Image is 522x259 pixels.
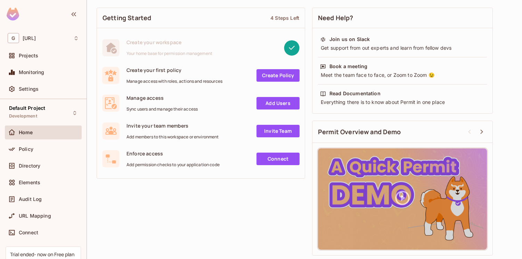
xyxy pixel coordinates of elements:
[127,39,212,46] span: Create your workspace
[19,130,33,135] span: Home
[19,213,51,219] span: URL Mapping
[256,125,300,137] a: Invite Team
[318,14,353,22] span: Need Help?
[127,79,222,84] span: Manage access with roles, actions and resources
[19,163,40,169] span: Directory
[127,150,220,157] span: Enforce access
[329,36,370,43] div: Join us on Slack
[329,63,367,70] div: Book a meeting
[127,106,198,112] span: Sync users and manage their access
[127,51,212,56] span: Your home base for permission management
[270,15,299,21] div: 4 Steps Left
[127,95,198,101] span: Manage access
[256,153,300,165] a: Connect
[19,146,33,152] span: Policy
[8,33,19,43] span: G
[127,162,220,168] span: Add permission checks to your application code
[19,180,40,185] span: Elements
[23,35,36,41] span: Workspace: genworx.ai
[127,134,219,140] span: Add members to this workspace or environment
[19,196,42,202] span: Audit Log
[19,230,38,235] span: Connect
[256,97,300,110] a: Add Users
[10,251,74,258] div: Trial ended- now on Free plan
[127,122,219,129] span: Invite your team members
[318,128,401,136] span: Permit Overview and Demo
[127,67,222,73] span: Create your first policy
[329,90,381,97] div: Read Documentation
[9,113,37,119] span: Development
[19,70,44,75] span: Monitoring
[320,72,485,79] div: Meet the team face to face, or Zoom to Zoom 😉
[320,99,485,106] div: Everything there is to know about Permit in one place
[320,44,485,51] div: Get support from out experts and learn from fellow devs
[256,69,300,82] a: Create Policy
[7,8,19,21] img: SReyMgAAAABJRU5ErkJggg==
[9,105,45,111] span: Default Project
[103,14,151,22] span: Getting Started
[19,86,39,92] span: Settings
[19,53,38,58] span: Projects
